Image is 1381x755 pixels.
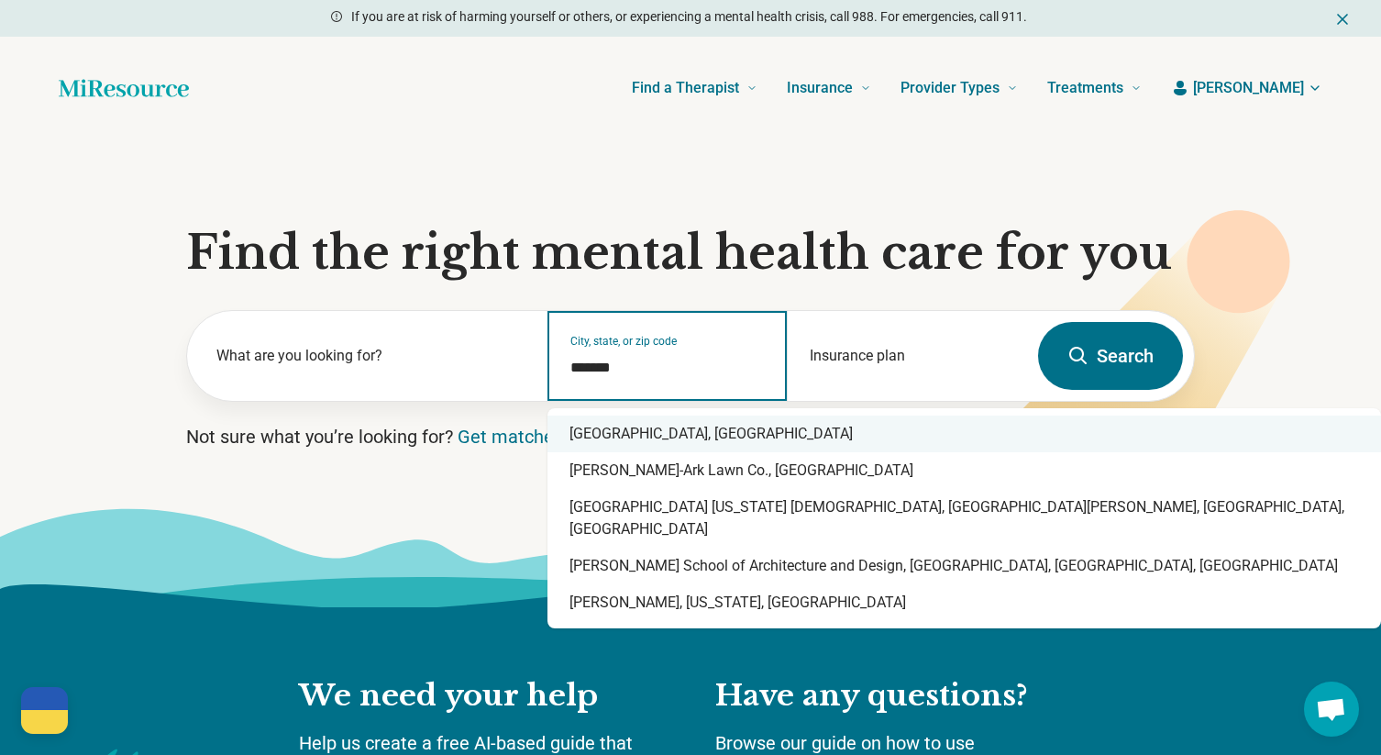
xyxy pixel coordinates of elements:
[632,75,739,101] span: Find a Therapist
[1304,682,1359,737] div: Open chat
[547,489,1381,548] div: [GEOGRAPHIC_DATA] [US_STATE] [DEMOGRAPHIC_DATA], [GEOGRAPHIC_DATA][PERSON_NAME], [GEOGRAPHIC_DATA...
[59,70,189,106] a: Home page
[547,584,1381,621] div: [PERSON_NAME], [US_STATE], [GEOGRAPHIC_DATA]
[547,416,1381,452] div: [GEOGRAPHIC_DATA], [GEOGRAPHIC_DATA]
[715,677,1082,716] h2: Have any questions?
[1047,75,1123,101] span: Treatments
[351,7,1027,27] p: If you are at risk of harming yourself or others, or experiencing a mental health crisis, call 98...
[547,452,1381,489] div: [PERSON_NAME]-Ark Lawn Co., [GEOGRAPHIC_DATA]
[216,345,525,367] label: What are you looking for?
[1193,77,1304,99] span: [PERSON_NAME]
[787,75,853,101] span: Insurance
[547,548,1381,584] div: [PERSON_NAME] School of Architecture and Design, [GEOGRAPHIC_DATA], [GEOGRAPHIC_DATA], [GEOGRAPHI...
[900,75,1000,101] span: Provider Types
[458,426,564,448] a: Get matched
[547,408,1381,628] div: Suggestions
[186,226,1195,281] h1: Find the right mental health care for you
[299,677,679,716] h2: We need your help
[186,424,1195,450] p: Not sure what you’re looking for?
[1333,7,1352,29] button: Dismiss
[1038,322,1183,390] button: Search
